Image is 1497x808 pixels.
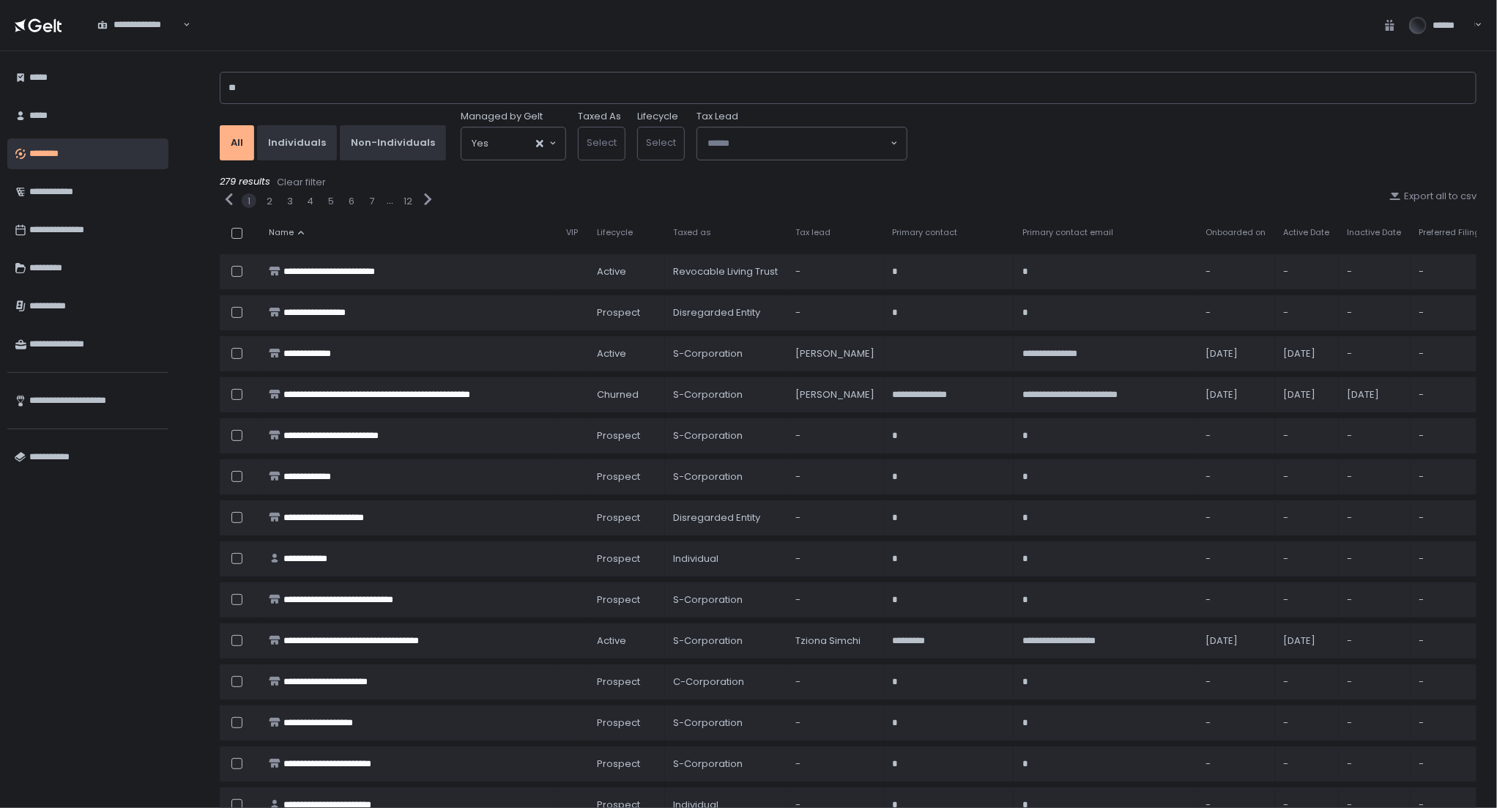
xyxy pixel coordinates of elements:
[257,125,337,160] button: Individuals
[796,511,875,525] div: -
[1419,429,1481,442] div: -
[328,195,334,208] div: 5
[1348,388,1402,401] div: [DATE]
[796,675,875,689] div: -
[578,110,621,123] label: Taxed As
[1348,265,1402,278] div: -
[1419,306,1481,319] div: -
[598,306,641,319] span: prospect
[1348,593,1402,607] div: -
[598,593,641,607] span: prospect
[1284,470,1330,483] div: -
[404,195,412,208] div: 12
[1284,388,1330,401] div: [DATE]
[598,757,641,771] span: prospect
[1284,593,1330,607] div: -
[1419,593,1481,607] div: -
[1419,757,1481,771] div: -
[674,265,779,278] div: Revocable Living Trust
[1348,470,1402,483] div: -
[598,429,641,442] span: prospect
[1419,716,1481,730] div: -
[276,175,327,190] button: Clear filter
[181,18,182,32] input: Search for option
[1284,757,1330,771] div: -
[1419,511,1481,525] div: -
[598,265,627,278] span: active
[637,110,678,123] label: Lifecycle
[674,306,779,319] div: Disregarded Entity
[277,176,326,189] div: Clear filter
[1206,347,1266,360] div: [DATE]
[1348,429,1402,442] div: -
[1419,388,1481,401] div: -
[796,634,875,648] div: Tziona Simchi
[351,136,435,149] div: Non-Individuals
[674,593,779,607] div: S-Corporation
[1348,552,1402,566] div: -
[598,388,639,401] span: churned
[598,552,641,566] span: prospect
[349,195,354,208] button: 6
[1389,190,1476,203] button: Export all to csv
[796,593,875,607] div: -
[1419,552,1481,566] div: -
[796,716,875,730] div: -
[1348,634,1402,648] div: -
[1348,306,1402,319] div: -
[1348,347,1402,360] div: -
[370,195,375,208] div: 7
[674,388,779,401] div: S-Corporation
[1419,227,1481,238] span: Preferred Filing
[598,634,627,648] span: active
[248,195,250,208] button: 1
[1284,716,1330,730] div: -
[598,675,641,689] span: prospect
[1419,265,1481,278] div: -
[461,110,543,123] span: Managed by Gelt
[674,429,779,442] div: S-Corporation
[287,195,293,208] div: 3
[1206,757,1266,771] div: -
[1284,265,1330,278] div: -
[461,127,565,160] div: Search for option
[1419,634,1481,648] div: -
[220,125,254,160] button: All
[1284,634,1330,648] div: [DATE]
[893,227,958,238] span: Primary contact
[1348,675,1402,689] div: -
[267,195,272,208] button: 2
[796,470,875,483] div: -
[1419,675,1481,689] div: -
[1284,511,1330,525] div: -
[674,716,779,730] div: S-Corporation
[598,347,627,360] span: active
[1284,429,1330,442] div: -
[598,227,634,238] span: Lifecycle
[796,552,875,566] div: -
[231,136,243,149] div: All
[1206,511,1266,525] div: -
[1284,552,1330,566] div: -
[1284,227,1330,238] span: Active Date
[1284,347,1330,360] div: [DATE]
[674,347,779,360] div: S-Corporation
[674,757,779,771] div: S-Corporation
[1348,227,1402,238] span: Inactive Date
[1206,429,1266,442] div: -
[598,716,641,730] span: prospect
[1284,675,1330,689] div: -
[308,195,314,208] button: 4
[796,429,875,442] div: -
[674,634,779,648] div: S-Corporation
[796,306,875,319] div: -
[340,125,446,160] button: Non-Individuals
[1206,716,1266,730] div: -
[796,388,875,401] div: [PERSON_NAME]
[1206,470,1266,483] div: -
[674,511,779,525] div: Disregarded Entity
